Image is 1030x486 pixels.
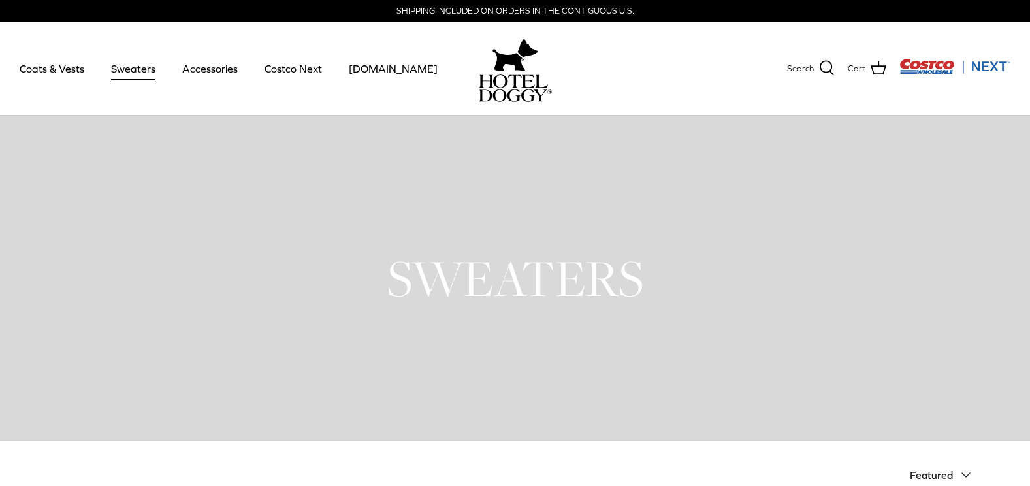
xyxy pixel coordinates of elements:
[8,46,96,91] a: Coats & Vests
[787,60,835,77] a: Search
[899,58,1010,74] img: Costco Next
[253,46,334,91] a: Costco Next
[479,74,552,102] img: hoteldoggycom
[170,46,249,91] a: Accessories
[337,46,449,91] a: [DOMAIN_NAME]
[492,35,538,74] img: hoteldoggy.com
[787,62,814,76] span: Search
[899,67,1010,76] a: Visit Costco Next
[910,469,953,481] span: Featured
[848,62,865,76] span: Cart
[99,46,167,91] a: Sweaters
[848,60,886,77] a: Cart
[52,246,979,310] h1: SWEATERS
[479,35,552,102] a: hoteldoggy.com hoteldoggycom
